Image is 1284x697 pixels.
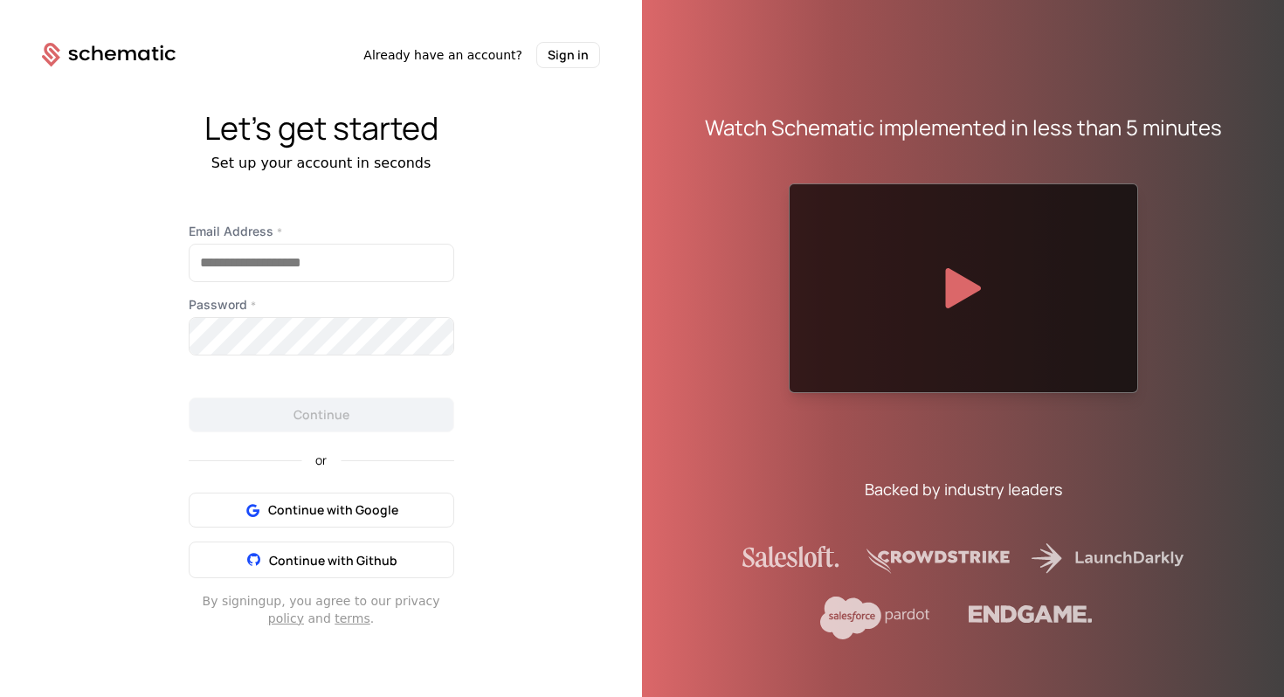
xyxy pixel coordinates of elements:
[536,42,600,68] button: Sign in
[705,114,1222,141] div: Watch Schematic implemented in less than 5 minutes
[301,454,341,466] span: or
[363,46,522,64] span: Already have an account?
[268,611,304,625] a: policy
[189,397,454,432] button: Continue
[189,223,454,240] label: Email Address
[189,493,454,528] button: Continue with Google
[335,611,370,625] a: terms
[269,552,397,569] span: Continue with Github
[189,592,454,627] div: By signing up , you agree to our privacy and .
[189,296,454,314] label: Password
[865,477,1062,501] div: Backed by industry leaders
[189,542,454,578] button: Continue with Github
[268,501,398,519] span: Continue with Google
